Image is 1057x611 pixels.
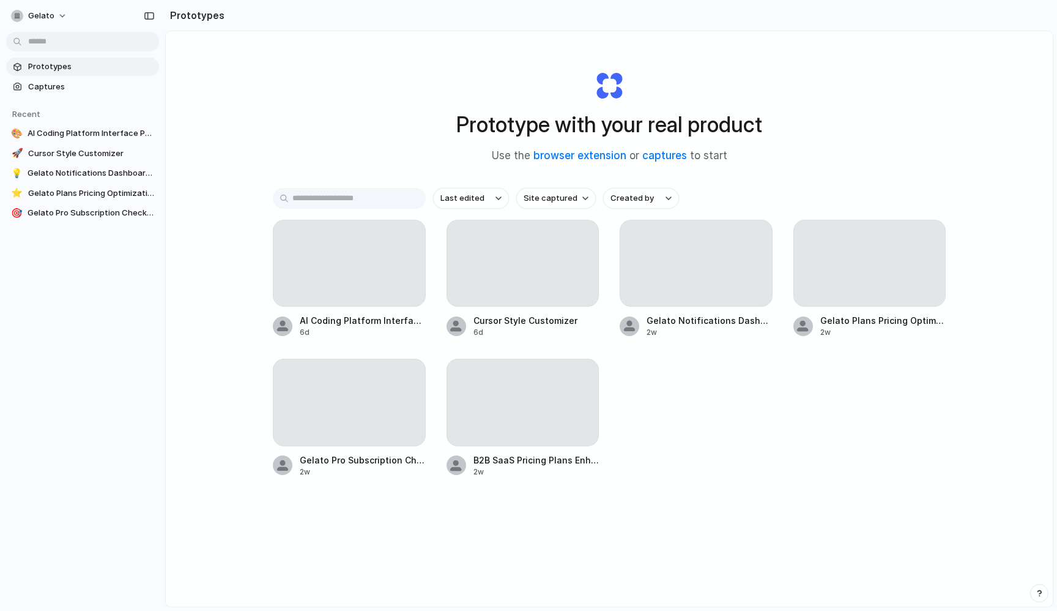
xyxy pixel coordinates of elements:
[647,327,773,338] div: 2w
[12,109,40,119] span: Recent
[447,220,599,338] a: Cursor Style Customizer6d
[473,454,599,467] span: B2B SaaS Pricing Plans Enhancement
[6,58,159,76] a: Prototypes
[820,327,946,338] div: 2w
[492,148,727,164] span: Use the or to start
[6,6,73,26] button: Gelato
[620,220,773,338] a: Gelato Notifications Dashboard Design2w
[11,127,23,140] div: 🎨
[273,220,426,338] a: AI Coding Platform Interface Preservation6d
[447,359,599,477] a: B2B SaaS Pricing Plans Enhancement2w
[300,327,426,338] div: 6d
[11,207,23,219] div: 🎯
[524,192,577,204] span: Site captured
[6,184,159,203] a: ⭐Gelato Plans Pricing Optimization
[28,81,154,93] span: Captures
[28,127,154,140] span: AI Coding Platform Interface Preservation
[28,187,154,200] span: Gelato Plans Pricing Optimization
[473,314,599,327] span: Cursor Style Customizer
[610,192,654,204] span: Created by
[6,144,159,163] a: 🚀Cursor Style Customizer
[440,192,484,204] span: Last edited
[28,148,154,160] span: Cursor Style Customizer
[11,187,23,200] div: ⭐
[456,108,762,141] h1: Prototype with your real product
[6,164,159,182] a: 💡Gelato Notifications Dashboard Design
[28,61,154,73] span: Prototypes
[473,467,599,478] div: 2w
[11,148,23,160] div: 🚀
[6,204,159,222] a: 🎯Gelato Pro Subscription Checkout Tips
[300,454,426,467] span: Gelato Pro Subscription Checkout Tips
[647,314,773,327] span: Gelato Notifications Dashboard Design
[6,124,159,143] a: 🎨AI Coding Platform Interface Preservation
[6,78,159,96] a: Captures
[11,167,23,179] div: 💡
[165,8,224,23] h2: Prototypes
[533,149,626,162] a: browser extension
[793,220,946,338] a: Gelato Plans Pricing Optimization2w
[300,314,426,327] span: AI Coding Platform Interface Preservation
[603,188,679,209] button: Created by
[642,149,687,162] a: captures
[820,314,946,327] span: Gelato Plans Pricing Optimization
[28,207,154,219] span: Gelato Pro Subscription Checkout Tips
[433,188,509,209] button: Last edited
[28,10,54,22] span: Gelato
[516,188,596,209] button: Site captured
[300,467,426,478] div: 2w
[473,327,599,338] div: 6d
[273,359,426,477] a: Gelato Pro Subscription Checkout Tips2w
[28,167,154,179] span: Gelato Notifications Dashboard Design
